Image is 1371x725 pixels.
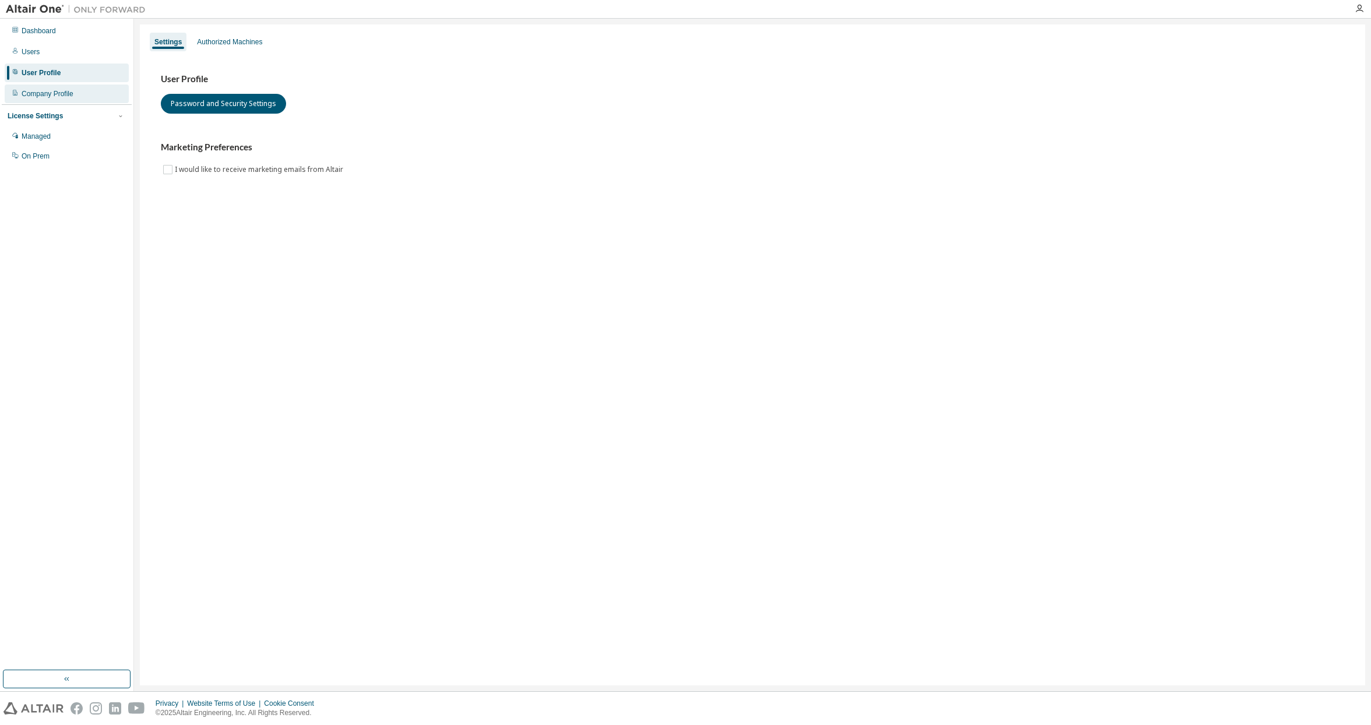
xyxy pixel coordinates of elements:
h3: User Profile [161,73,1344,85]
p: © 2025 Altair Engineering, Inc. All Rights Reserved. [156,708,321,718]
div: On Prem [22,152,50,161]
img: facebook.svg [71,702,83,715]
div: Authorized Machines [197,37,262,47]
div: Users [22,47,40,57]
img: linkedin.svg [109,702,121,715]
div: Cookie Consent [264,699,320,708]
div: Managed [22,132,51,141]
button: Password and Security Settings [161,94,286,114]
h3: Marketing Preferences [161,142,1344,153]
div: Company Profile [22,89,73,98]
img: Altair One [6,3,151,15]
div: License Settings [8,111,63,121]
div: Dashboard [22,26,56,36]
img: instagram.svg [90,702,102,715]
div: Privacy [156,699,187,708]
div: Website Terms of Use [187,699,264,708]
img: youtube.svg [128,702,145,715]
img: altair_logo.svg [3,702,64,715]
div: User Profile [22,68,61,78]
div: Settings [154,37,182,47]
label: I would like to receive marketing emails from Altair [175,163,346,177]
